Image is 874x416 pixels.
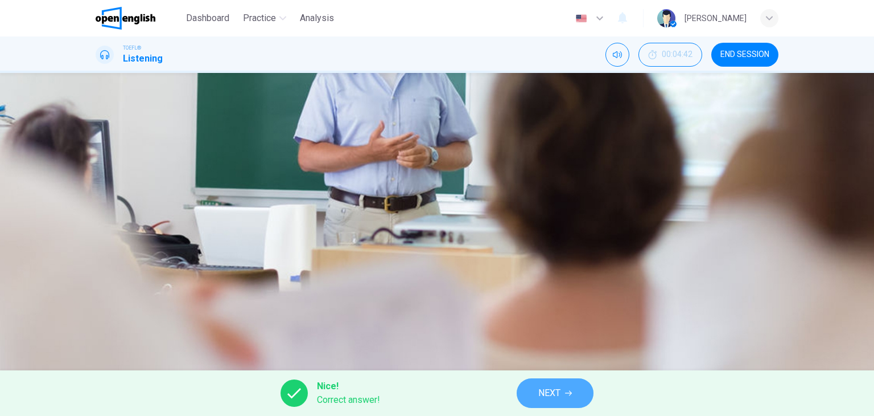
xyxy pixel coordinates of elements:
[638,43,702,67] div: Hide
[96,7,182,30] a: OpenEnglish logo
[238,8,291,28] button: Practice
[317,380,380,393] span: Nice!
[574,14,588,23] img: en
[605,43,629,67] div: Mute
[123,52,163,66] h1: Listening
[295,8,339,28] button: Analysis
[538,385,560,401] span: NEXT
[720,50,769,59] span: END SESSION
[711,43,778,67] button: END SESSION
[243,11,276,25] span: Practice
[317,393,380,407] span: Correct answer!
[186,11,229,25] span: Dashboard
[517,378,593,408] button: NEXT
[182,8,234,28] button: Dashboard
[300,11,334,25] span: Analysis
[657,9,675,27] img: Profile picture
[123,44,141,52] span: TOEFL®
[638,43,702,67] button: 00:04:42
[685,11,747,25] div: [PERSON_NAME]
[662,50,692,59] span: 00:04:42
[96,7,155,30] img: OpenEnglish logo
